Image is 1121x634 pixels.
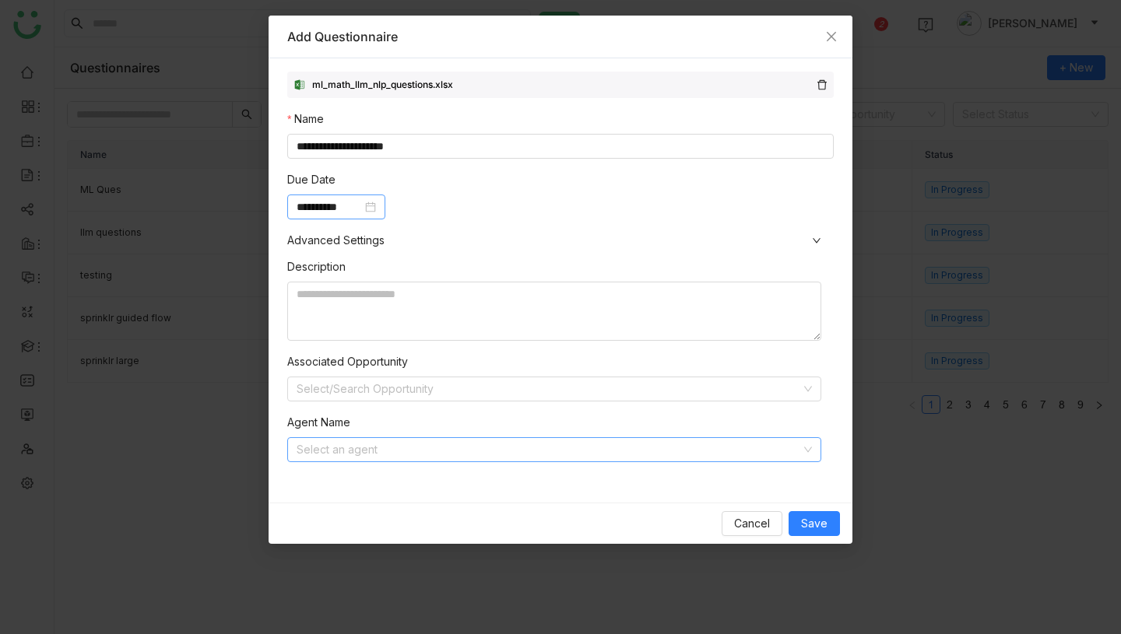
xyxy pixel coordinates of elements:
label: Name [287,110,324,128]
label: Associated Opportunity [287,353,408,370]
span: Cancel [734,515,770,532]
label: Description [287,258,346,275]
span: Save [801,515,828,532]
button: Save [789,511,840,536]
button: Close [810,16,852,58]
label: Due Date [287,171,336,188]
label: Agent Name [287,414,350,431]
div: ml_math_llm_nlp_questions.xlsx [312,78,453,93]
div: Add Questionnaire [287,28,834,45]
img: xlsx.svg [293,79,306,91]
button: Cancel [722,511,782,536]
span: Advanced Settings [287,232,834,249]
